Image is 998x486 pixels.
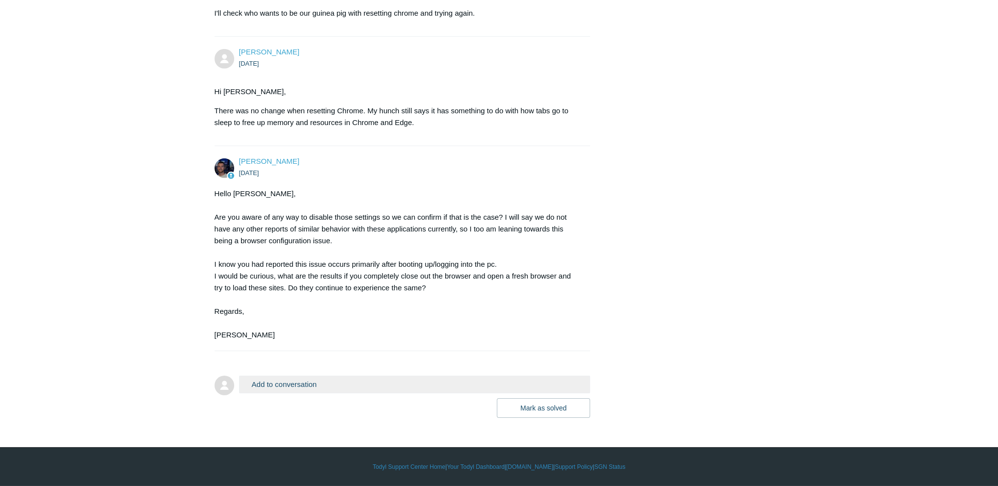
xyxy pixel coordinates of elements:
[239,60,259,67] time: 08/12/2025, 09:49
[506,462,553,471] a: [DOMAIN_NAME]
[239,157,299,165] span: Connor Davis
[215,188,581,341] div: Hello [PERSON_NAME], Are you aware of any way to disable those settings so we can confirm if that...
[239,157,299,165] a: [PERSON_NAME]
[239,169,259,177] time: 08/12/2025, 14:05
[215,7,581,19] p: I'll check who wants to be our guinea pig with resetting chrome and trying again.
[239,48,299,56] a: [PERSON_NAME]
[373,462,445,471] a: Todyl Support Center Home
[215,86,581,98] p: Hi [PERSON_NAME],
[447,462,504,471] a: Your Todyl Dashboard
[239,376,591,393] button: Add to conversation
[497,398,590,418] button: Mark as solved
[594,462,625,471] a: SGN Status
[215,105,581,128] p: There was no change when resetting Chrome. My hunch still says it has something to do with how ta...
[215,462,784,471] div: | | | |
[555,462,593,471] a: Support Policy
[239,48,299,56] span: Jeff Weinman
